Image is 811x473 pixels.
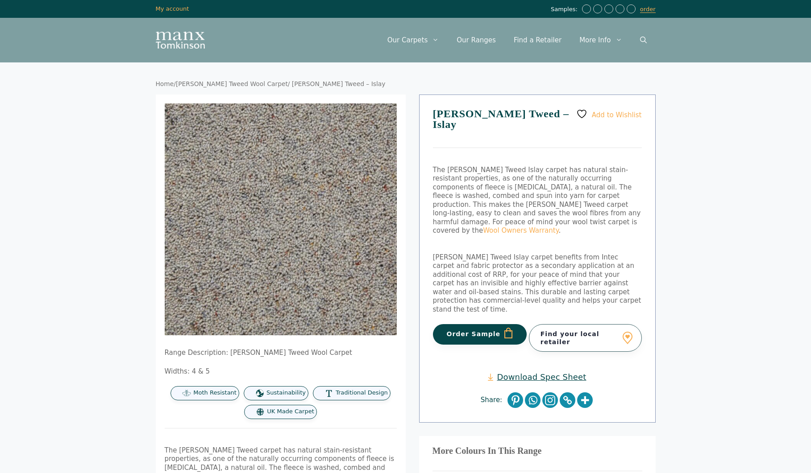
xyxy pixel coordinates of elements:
[433,449,642,453] h3: More Colours In This Range
[529,324,642,352] a: Find your local retailer
[551,6,580,13] span: Samples:
[193,389,237,397] span: Moth Resistant
[336,389,388,397] span: Traditional Design
[433,166,641,235] span: The [PERSON_NAME] Tweed Islay carpet has natural stain-resistant properties, as one of the natura...
[481,396,507,405] span: Share:
[542,392,558,408] a: Instagram
[433,324,527,345] button: Order Sample
[448,27,505,53] a: Our Ranges
[176,80,288,87] a: [PERSON_NAME] Tweed Wool Carpet
[577,392,593,408] a: More
[488,372,586,382] a: Download Spec Sheet
[505,27,570,53] a: Find a Retailer
[433,253,642,314] p: [PERSON_NAME] Tweed Islay carpet benefits from Intec carpet and fabric protector as a secondary a...
[592,111,642,119] span: Add to Wishlist
[507,392,523,408] a: Pinterest
[631,27,656,53] a: Open Search Bar
[483,226,558,234] a: Wool Owners Warranty
[570,27,631,53] a: More Info
[165,349,397,358] p: Range Description: [PERSON_NAME] Tweed Wool Carpet
[156,5,189,12] a: My account
[525,392,541,408] a: Whatsapp
[156,80,656,88] nav: Breadcrumb
[156,80,174,87] a: Home
[378,27,448,53] a: Our Carpets
[433,108,642,148] h1: [PERSON_NAME] Tweed – Islay
[165,103,397,335] img: Tomkinson Tweed Islay
[640,6,656,13] a: order
[156,32,205,49] img: Manx Tomkinson
[576,108,641,119] a: Add to Wishlist
[266,389,306,397] span: Sustainability
[560,392,575,408] a: Copy Link
[378,27,656,53] nav: Primary
[165,367,397,376] p: Widths: 4 & 5
[267,408,314,415] span: UK Made Carpet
